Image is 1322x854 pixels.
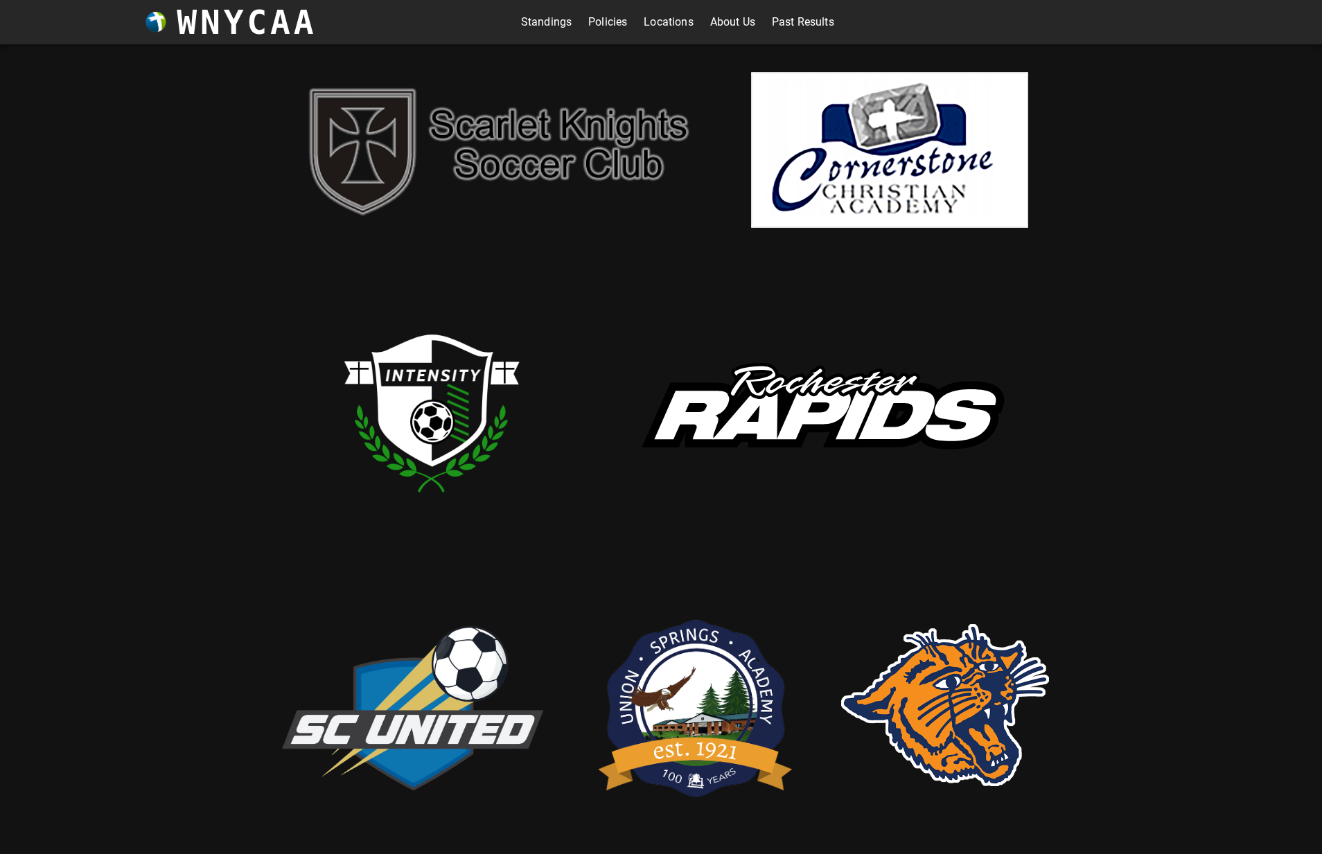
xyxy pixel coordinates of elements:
img: scUnited.png [273,611,550,800]
a: About Us [710,11,755,33]
img: cornerstone.png [751,72,1028,228]
img: wnycaaBall.png [146,12,166,33]
a: Policies [588,11,627,33]
img: usa.png [592,598,800,812]
a: Standings [521,11,572,33]
a: Locations [644,11,693,33]
img: rapids.svg [612,336,1028,490]
img: intensity.png [294,274,571,551]
img: sk.png [294,75,710,224]
a: Past Results [772,11,834,33]
h3: WNYCAA [177,3,317,42]
img: rsd.png [841,624,1049,786]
